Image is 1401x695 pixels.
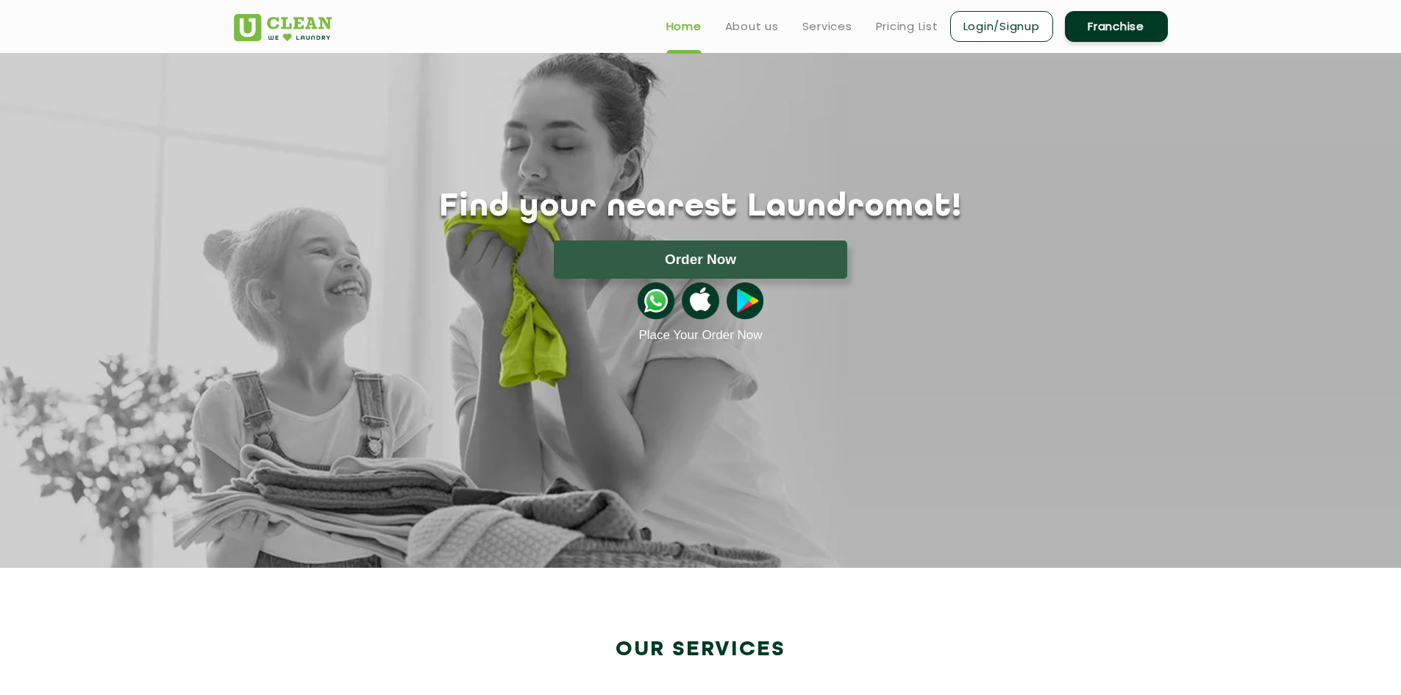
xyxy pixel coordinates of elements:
img: whatsappicon.png [638,282,674,319]
a: Pricing List [876,18,938,35]
img: apple-icon.png [682,282,719,319]
h2: Our Services [234,638,1168,662]
a: Franchise [1065,11,1168,42]
h1: Find your nearest Laundromat! [223,189,1179,226]
button: Order Now [554,240,847,279]
a: Place Your Order Now [638,328,762,343]
a: About us [725,18,779,35]
img: UClean Laundry and Dry Cleaning [234,14,332,41]
a: Services [802,18,852,35]
a: Home [666,18,702,35]
img: playstoreicon.png [727,282,763,319]
a: Login/Signup [950,11,1053,42]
